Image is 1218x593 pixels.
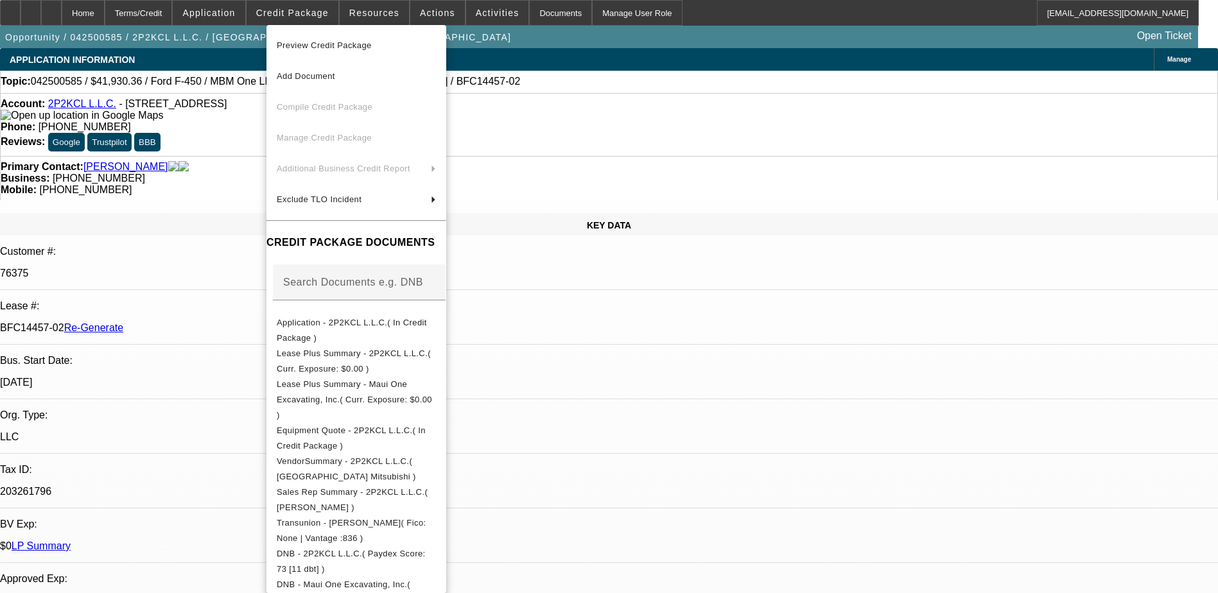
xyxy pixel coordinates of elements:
[277,348,431,374] span: Lease Plus Summary - 2P2KCL L.L.C.( Curr. Exposure: $0.00 )
[277,71,335,81] span: Add Document
[277,194,361,204] span: Exclude TLO Incident
[277,518,426,543] span: Transunion - [PERSON_NAME]( Fico: None | Vantage :836 )
[266,377,446,423] button: Lease Plus Summary - Maui One Excavating, Inc.( Curr. Exposure: $0.00 )
[266,235,446,250] h4: CREDIT PACKAGE DOCUMENTS
[277,318,427,343] span: Application - 2P2KCL L.L.C.( In Credit Package )
[266,315,446,346] button: Application - 2P2KCL L.L.C.( In Credit Package )
[266,454,446,485] button: VendorSummary - 2P2KCL L.L.C.( Las Vegas Mitsubishi )
[277,425,426,451] span: Equipment Quote - 2P2KCL L.L.C.( In Credit Package )
[266,515,446,546] button: Transunion - Miyahira, Tasey( Fico: None | Vantage :836 )
[266,346,446,377] button: Lease Plus Summary - 2P2KCL L.L.C.( Curr. Exposure: $0.00 )
[283,277,423,288] mat-label: Search Documents e.g. DNB
[266,423,446,454] button: Equipment Quote - 2P2KCL L.L.C.( In Credit Package )
[277,40,372,50] span: Preview Credit Package
[277,487,428,512] span: Sales Rep Summary - 2P2KCL L.L.C.( [PERSON_NAME] )
[277,379,432,420] span: Lease Plus Summary - Maui One Excavating, Inc.( Curr. Exposure: $0.00 )
[277,456,416,481] span: VendorSummary - 2P2KCL L.L.C.( [GEOGRAPHIC_DATA] Mitsubishi )
[266,485,446,515] button: Sales Rep Summary - 2P2KCL L.L.C.( Flores, Brian )
[277,549,426,574] span: DNB - 2P2KCL L.L.C.( Paydex Score: 73 [11 dbt] )
[266,546,446,577] button: DNB - 2P2KCL L.L.C.( Paydex Score: 73 [11 dbt] )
